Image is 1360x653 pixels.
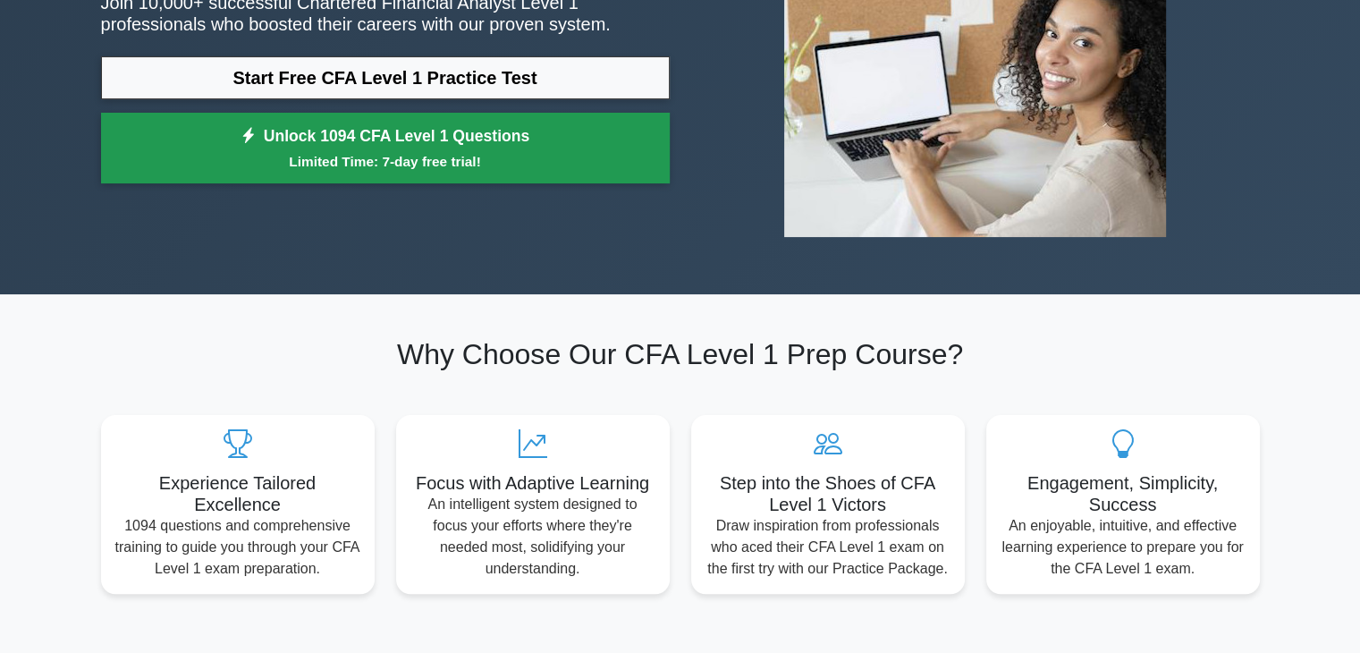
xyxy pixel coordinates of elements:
[123,151,647,172] small: Limited Time: 7-day free trial!
[410,494,655,580] p: An intelligent system designed to focus your efforts where they're needed most, solidifying your ...
[115,472,360,515] h5: Experience Tailored Excellence
[115,515,360,580] p: 1094 questions and comprehensive training to guide you through your CFA Level 1 exam preparation.
[705,472,950,515] h5: Step into the Shoes of CFA Level 1 Victors
[1001,472,1246,515] h5: Engagement, Simplicity, Success
[410,472,655,494] h5: Focus with Adaptive Learning
[705,515,950,580] p: Draw inspiration from professionals who aced their CFA Level 1 exam on the first try with our Pra...
[101,56,670,99] a: Start Free CFA Level 1 Practice Test
[1001,515,1246,580] p: An enjoyable, intuitive, and effective learning experience to prepare you for the CFA Level 1 exam.
[101,337,1260,371] h2: Why Choose Our CFA Level 1 Prep Course?
[101,113,670,184] a: Unlock 1094 CFA Level 1 QuestionsLimited Time: 7-day free trial!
